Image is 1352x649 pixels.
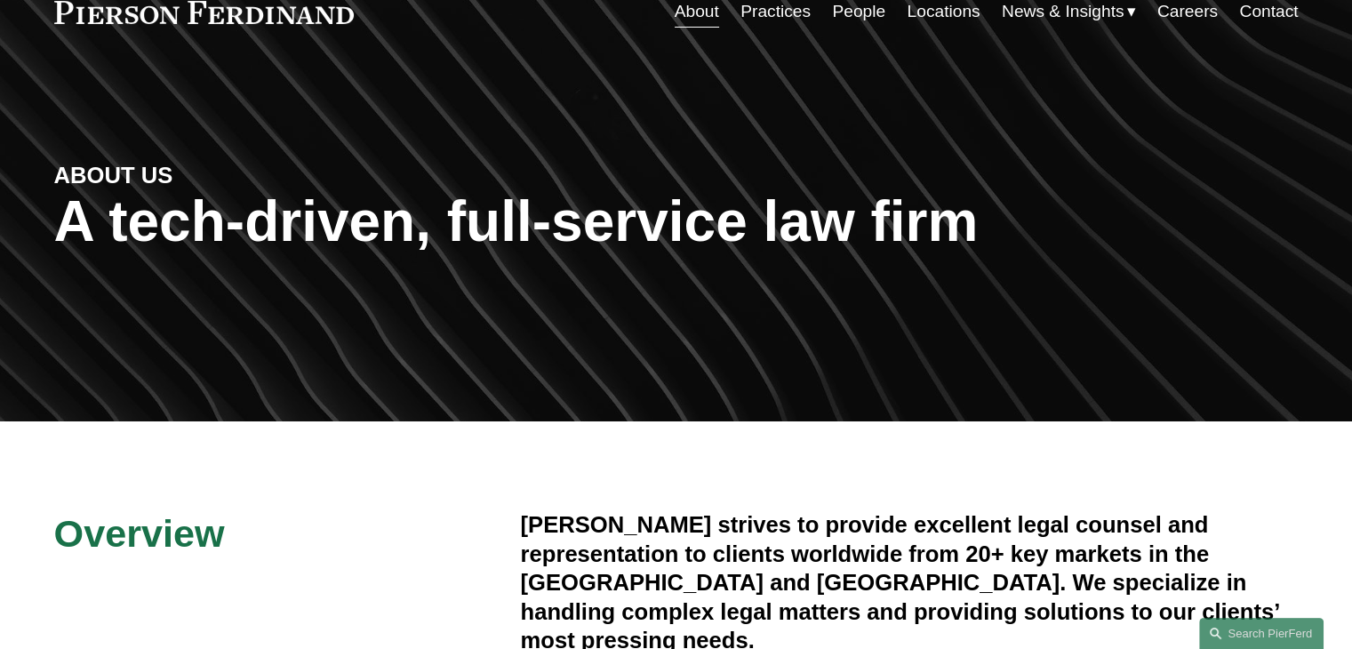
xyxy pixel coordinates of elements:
a: Search this site [1199,618,1324,649]
h1: A tech-driven, full-service law firm [54,189,1299,254]
span: Overview [54,512,225,555]
strong: ABOUT US [54,163,173,188]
